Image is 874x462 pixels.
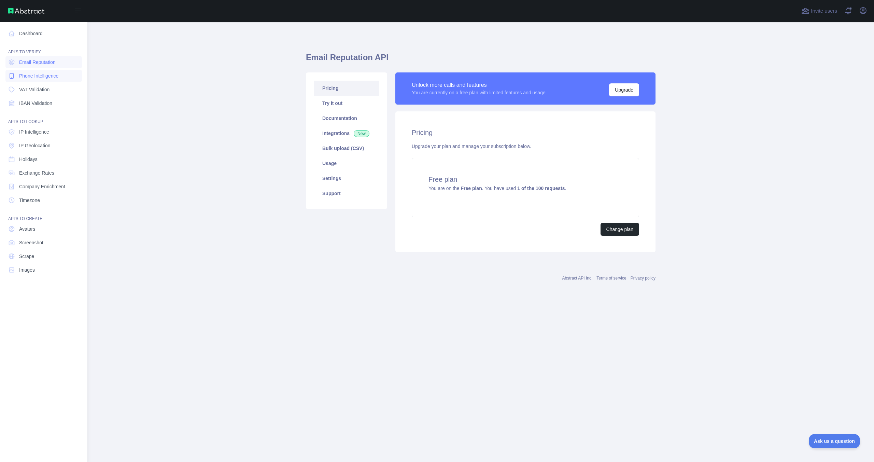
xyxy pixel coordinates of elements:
span: IP Geolocation [19,142,51,149]
div: Unlock more calls and features [412,81,546,89]
div: API'S TO CREATE [5,208,82,221]
a: Abstract API Inc. [562,276,593,281]
h2: Pricing [412,128,639,137]
a: IP Intelligence [5,126,82,138]
a: Privacy policy [631,276,655,281]
img: Abstract API [8,8,44,14]
button: Invite users [800,5,838,16]
strong: 1 of the 100 requests [517,186,565,191]
a: Usage [314,156,379,171]
button: Change plan [601,223,639,236]
a: Terms of service [596,276,626,281]
div: API'S TO VERIFY [5,41,82,55]
a: Support [314,186,379,201]
a: VAT Validation [5,83,82,96]
a: Integrations New [314,126,379,141]
a: Screenshot [5,236,82,249]
a: Scrape [5,250,82,262]
div: Upgrade your plan and manage your subscription below. [412,143,639,150]
a: Exchange Rates [5,167,82,179]
span: Exchange Rates [19,169,54,176]
a: Settings [314,171,379,186]
span: Holidays [19,156,38,163]
h1: Email Reputation API [306,52,655,68]
span: Email Reputation [19,59,56,66]
strong: Free plan [461,186,482,191]
a: Holidays [5,153,82,165]
iframe: Toggle Customer Support [809,434,860,448]
a: Timezone [5,194,82,206]
span: Avatars [19,226,35,232]
button: Upgrade [609,83,639,96]
span: You are on the . You have used . [428,186,566,191]
span: Timezone [19,197,40,204]
a: Pricing [314,81,379,96]
a: Email Reputation [5,56,82,68]
span: Images [19,267,35,273]
span: Invite users [811,7,837,15]
a: Documentation [314,111,379,126]
a: Try it out [314,96,379,111]
span: Screenshot [19,239,43,246]
div: API'S TO LOOKUP [5,111,82,124]
h4: Free plan [428,175,622,184]
a: Phone Intelligence [5,70,82,82]
a: Company Enrichment [5,180,82,193]
span: VAT Validation [19,86,50,93]
span: Phone Intelligence [19,72,58,79]
a: Images [5,264,82,276]
a: IP Geolocation [5,139,82,152]
span: Company Enrichment [19,183,65,190]
span: IBAN Validation [19,100,52,107]
div: You are currently on a free plan with limited features and usage [412,89,546,96]
a: Avatars [5,223,82,235]
a: Bulk upload (CSV) [314,141,379,156]
span: New [354,130,369,137]
span: Scrape [19,253,34,260]
a: Dashboard [5,27,82,40]
a: IBAN Validation [5,97,82,109]
span: IP Intelligence [19,128,49,135]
